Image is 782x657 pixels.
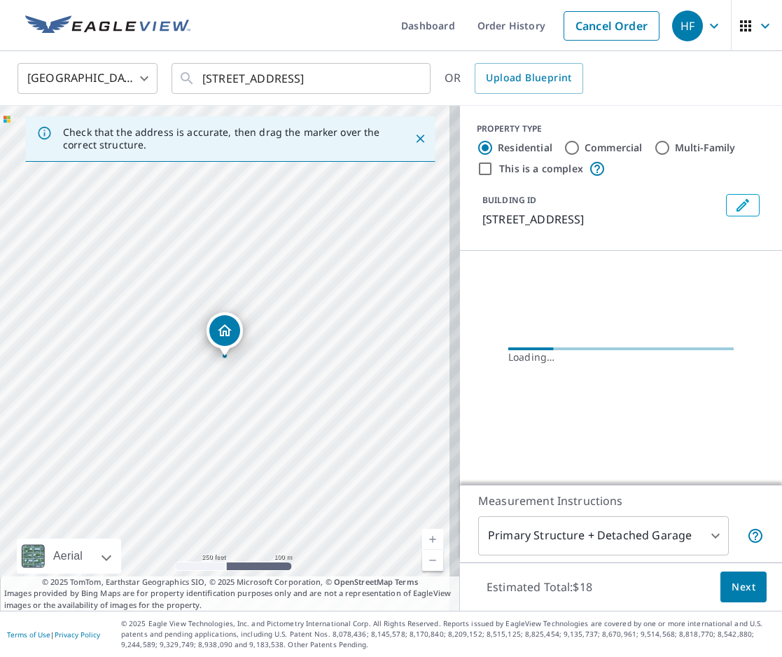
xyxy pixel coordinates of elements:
p: Estimated Total: $18 [475,572,603,602]
p: Measurement Instructions [478,492,764,509]
div: PROPERTY TYPE [477,123,765,135]
div: Aerial [49,539,87,574]
span: Your report will include the primary structure and a detached garage if one exists. [747,527,764,544]
a: Cancel Order [564,11,659,41]
a: Terms [395,576,418,587]
a: Current Level 17, Zoom In [422,529,443,550]
div: Primary Structure + Detached Garage [478,516,729,555]
div: HF [672,11,703,41]
a: Privacy Policy [55,630,100,639]
p: | [7,630,100,639]
label: Multi-Family [675,141,736,155]
p: [STREET_ADDRESS] [482,211,720,228]
span: Next [732,579,755,596]
div: OR [445,63,583,94]
span: Upload Blueprint [486,69,571,87]
div: [GEOGRAPHIC_DATA] [18,59,158,98]
button: Edit building 1 [726,194,760,216]
p: Check that the address is accurate, then drag the marker over the correct structure. [63,126,389,151]
a: Terms of Use [7,630,50,639]
input: Search by address or latitude-longitude [202,59,402,98]
div: Loading… [508,350,734,364]
label: Commercial [585,141,643,155]
label: Residential [498,141,552,155]
label: This is a complex [499,162,583,176]
div: Aerial [17,539,121,574]
span: © 2025 TomTom, Earthstar Geographics SIO, © 2025 Microsoft Corporation, © [42,576,418,588]
p: © 2025 Eagle View Technologies, Inc. and Pictometry International Corp. All Rights Reserved. Repo... [121,618,775,650]
p: BUILDING ID [482,194,536,206]
button: Close [411,130,429,148]
a: OpenStreetMap [334,576,393,587]
a: Upload Blueprint [475,63,582,94]
div: Dropped pin, building 1, Residential property, 102 NW 14th Ave Delray Beach, FL 33444 [207,312,243,356]
img: EV Logo [25,15,190,36]
a: Current Level 17, Zoom Out [422,550,443,571]
button: Next [720,572,767,603]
